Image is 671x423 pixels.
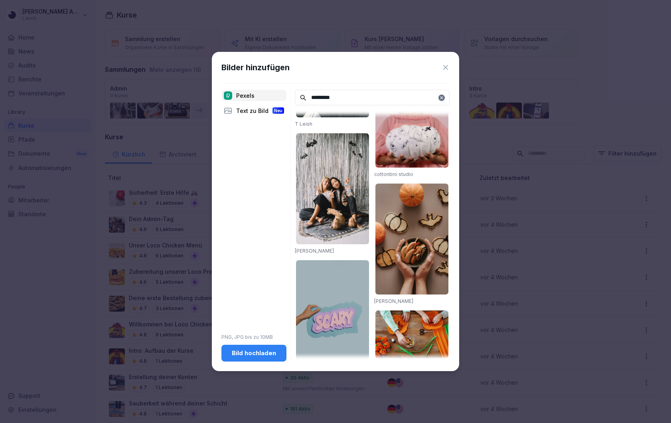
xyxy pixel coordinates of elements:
div: Pexels [221,90,286,101]
button: Bild hochladen [221,345,286,362]
a: cottonbro studio [374,171,413,177]
img: pexels-photo-5554006.jpeg [296,260,369,371]
img: pexels-photo-5553892.jpeg [375,57,448,168]
div: Neu [272,107,284,114]
h1: Bilder hinzufügen [221,61,290,73]
img: pexels.png [224,91,232,100]
img: pexels-photo-5629183.jpeg [296,133,369,244]
a: [PERSON_NAME] [295,248,334,254]
img: pexels-photo-5493447.jpeg [375,184,448,295]
div: Bild hochladen [228,349,280,358]
a: [PERSON_NAME] [374,298,413,304]
div: Text zu Bild [221,105,286,116]
p: PNG, JPG bis zu 10MB [221,334,286,341]
img: pexels-photo-5584285.jpeg [375,310,448,358]
a: T Leish [295,121,312,127]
